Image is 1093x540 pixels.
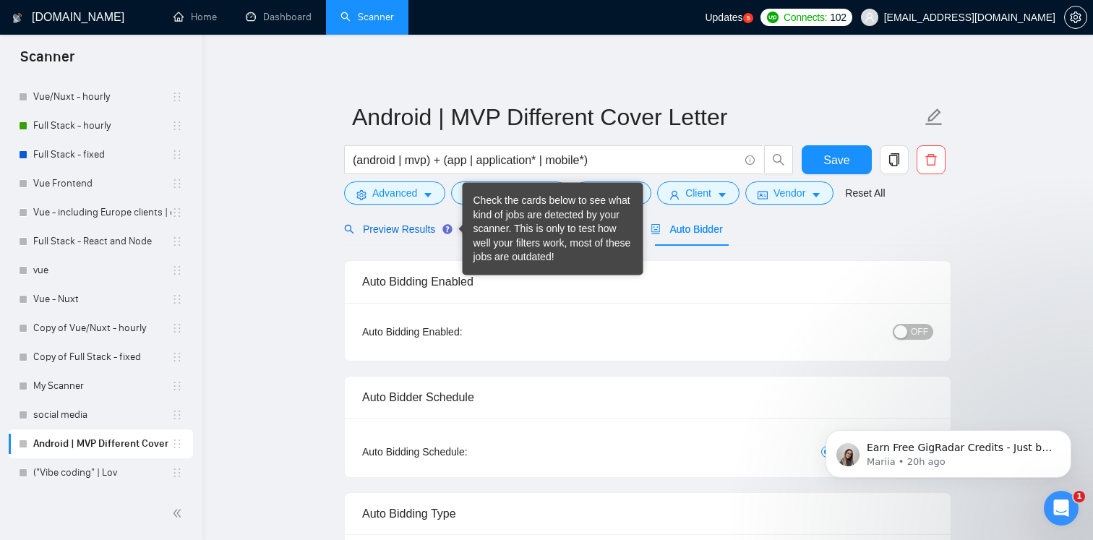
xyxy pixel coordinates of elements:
[811,189,821,200] span: caret-down
[1073,491,1085,502] span: 1
[9,343,193,372] li: Copy of Full Stack - fixed
[9,458,193,487] li: ("Vibe coding" | Lov
[344,224,354,234] span: search
[171,120,183,132] span: holder
[171,207,183,218] span: holder
[344,223,448,235] span: Preview Results
[362,377,933,418] div: Auto Bidder Schedule
[33,285,171,314] a: Vue - Nuxt
[9,169,193,198] li: Vue Frontend
[9,400,193,429] li: social media
[171,380,183,392] span: holder
[9,285,193,314] li: Vue - Nuxt
[352,99,922,135] input: Scanner name...
[865,12,875,22] span: user
[764,145,793,174] button: search
[372,185,417,201] span: Advanced
[651,223,722,235] span: Auto Bidder
[802,145,872,174] button: Save
[845,185,885,201] a: Reset All
[171,409,183,421] span: holder
[9,198,193,227] li: Vue - including Europe clients | only search title
[171,467,183,479] span: holder
[746,15,750,22] text: 5
[784,9,827,25] span: Connects:
[925,108,943,127] span: edit
[362,493,933,534] div: Auto Bidding Type
[758,189,768,200] span: idcard
[9,111,193,140] li: Full Stack - hourly
[574,181,652,205] button: folderJobscaret-down
[773,185,805,201] span: Vendor
[1065,12,1086,23] span: setting
[33,372,171,400] a: My Scanner
[171,265,183,276] span: holder
[340,11,394,23] a: searchScanner
[1044,491,1079,526] iframe: Intercom live chat
[33,343,171,372] a: Copy of Full Stack - fixed
[171,91,183,103] span: holder
[172,506,187,520] span: double-left
[9,372,193,400] li: My Scanner
[33,227,171,256] a: Full Stack - React and Node
[745,181,833,205] button: idcardVendorcaret-down
[717,189,727,200] span: caret-down
[173,11,217,23] a: homeHome
[33,82,171,111] a: Vue/Nuxt - hourly
[451,181,567,205] button: barsJob Categorycaret-down
[12,7,22,30] img: logo
[171,293,183,305] span: holder
[880,153,908,166] span: copy
[9,46,86,77] span: Scanner
[33,198,171,227] a: Vue - including Europe clients | only search title
[171,351,183,363] span: holder
[685,185,711,201] span: Client
[171,149,183,160] span: holder
[9,314,193,343] li: Copy of Vue/Nuxt - hourly
[804,400,1093,501] iframe: Intercom notifications message
[9,227,193,256] li: Full Stack - React and Node
[171,438,183,450] span: holder
[33,314,171,343] a: Copy of Vue/Nuxt - hourly
[344,181,445,205] button: settingAdvancedcaret-down
[171,178,183,189] span: holder
[9,140,193,169] li: Full Stack - fixed
[830,9,846,25] span: 102
[651,224,661,234] span: robot
[33,256,171,285] a: vue
[246,11,312,23] a: dashboardDashboard
[171,236,183,247] span: holder
[441,223,454,236] div: Tooltip anchor
[917,153,945,166] span: delete
[33,140,171,169] a: Full Stack - fixed
[9,82,193,111] li: Vue/Nuxt - hourly
[362,444,552,460] div: Auto Bidding Schedule:
[33,429,171,458] a: Android | MVP Different Cover Letter
[33,169,171,198] a: Vue Frontend
[705,12,742,23] span: Updates
[911,324,928,340] span: OFF
[767,12,779,23] img: upwork-logo.png
[362,324,552,340] div: Auto Bidding Enabled:
[669,189,680,200] span: user
[823,151,849,169] span: Save
[171,322,183,334] span: holder
[9,256,193,285] li: vue
[1064,6,1087,29] button: setting
[33,458,171,487] a: ("Vibe coding" | Lov
[353,151,739,169] input: Search Freelance Jobs...
[33,111,171,140] a: Full Stack - hourly
[745,155,755,165] span: info-circle
[657,181,740,205] button: userClientcaret-down
[743,13,753,23] a: 5
[1064,12,1087,23] a: setting
[917,145,946,174] button: delete
[765,153,792,166] span: search
[362,261,933,302] div: Auto Bidding Enabled
[33,400,171,429] a: social media
[880,145,909,174] button: copy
